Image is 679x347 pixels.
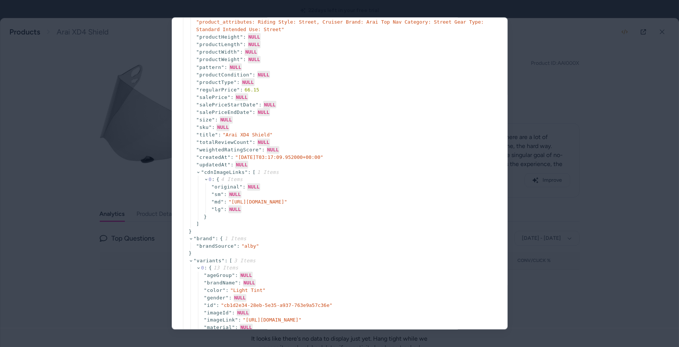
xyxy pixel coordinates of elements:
[196,147,262,153] span: " weightedRatingScore "
[258,101,261,109] div: :
[236,309,249,316] div: NULL
[225,257,228,265] div: :
[196,94,231,100] span: " salePrice "
[257,109,270,116] div: NULL
[196,154,231,160] span: " createdAt "
[257,139,270,146] div: NULL
[235,324,238,332] div: :
[204,214,207,220] span: }
[252,109,255,116] div: :
[248,169,251,176] div: :
[204,272,235,278] span: " ageGroup "
[196,221,199,227] span: ]
[266,146,279,154] div: NULL
[211,192,223,197] span: " sm "
[252,139,255,146] div: :
[230,94,233,101] div: :
[196,117,215,123] span: " size "
[235,154,323,160] span: " [DATE]T03:17:09.952000+00:00 "
[247,33,261,41] div: NULL
[252,169,279,175] span: [
[196,49,240,55] span: " productWidth "
[196,34,243,40] span: " productHeight "
[215,235,218,242] div: :
[223,236,246,241] span: 1 Items
[252,71,255,79] div: :
[196,132,218,138] span: " title "
[255,169,279,175] span: 1 Items
[243,56,246,64] div: :
[196,79,237,85] span: " productType "
[218,131,221,139] div: :
[193,236,215,241] span: " brand "
[238,280,241,287] div: :
[204,287,225,293] span: " color "
[228,191,241,198] div: NULL
[228,199,287,205] span: " [URL][DOMAIN_NAME] "
[196,57,243,63] span: " productWeight "
[243,41,246,48] div: :
[237,79,240,86] div: :
[241,243,259,249] span: " alby "
[232,258,255,263] span: 3 Items
[196,243,237,249] span: " brandSource "
[196,139,252,145] span: " totalReviewCount "
[232,309,235,317] div: :
[211,199,223,205] span: " md "
[233,294,246,302] div: NULL
[230,287,265,293] span: " Light Tint "
[243,33,246,41] div: :
[216,176,243,182] span: {
[229,63,242,71] div: NULL
[204,264,207,272] div: :
[240,11,243,19] div: :
[240,48,243,56] div: :
[211,206,223,212] span: " lg "
[247,41,261,48] div: NULL
[235,93,248,101] div: NULL
[243,183,246,191] div: :
[212,265,238,271] span: 13 Items
[196,162,231,168] span: " updatedAt "
[215,116,218,124] div: :
[237,242,240,250] div: :
[235,272,238,279] div: :
[208,265,238,271] span: {
[196,87,240,93] span: " regularPrice "
[204,325,235,331] span: " material "
[221,302,332,308] span: " cb1d2e34-28eb-5e35-a937-763e9a57c36e "
[230,154,233,161] div: :
[229,294,232,302] div: :
[201,169,248,175] span: " cdnImageLinks "
[223,132,273,138] span: " Arai XD4 Shield "
[216,302,219,309] div: :
[243,279,256,287] div: NULL
[196,72,252,78] span: " productCondition "
[204,302,216,308] span: " id "
[263,101,276,109] div: NULL
[220,236,246,241] span: {
[211,184,242,190] span: " original "
[189,250,192,256] span: }
[204,280,238,286] span: " brandName "
[224,198,227,206] div: :
[247,183,260,191] div: NULL
[235,161,248,169] div: NULL
[196,12,240,18] span: " otherDetails "
[224,206,227,213] div: :
[224,191,227,199] div: :
[240,86,243,94] div: :
[196,125,212,130] span: " sku "
[262,146,265,154] div: :
[201,265,204,271] span: 0
[196,19,484,33] span: " product_attributes: Riding Style: Street, Cruiser Brand: Arai Top Nav Category: Street Gear Typ...
[204,317,238,323] span: " imageLink "
[229,258,256,263] span: [
[244,86,259,94] div: 66.15
[224,64,227,71] div: :
[230,161,233,169] div: :
[208,176,211,182] span: 0
[196,102,259,108] span: " salePriceStartDate "
[240,324,253,331] div: NULL
[244,48,258,56] div: NULL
